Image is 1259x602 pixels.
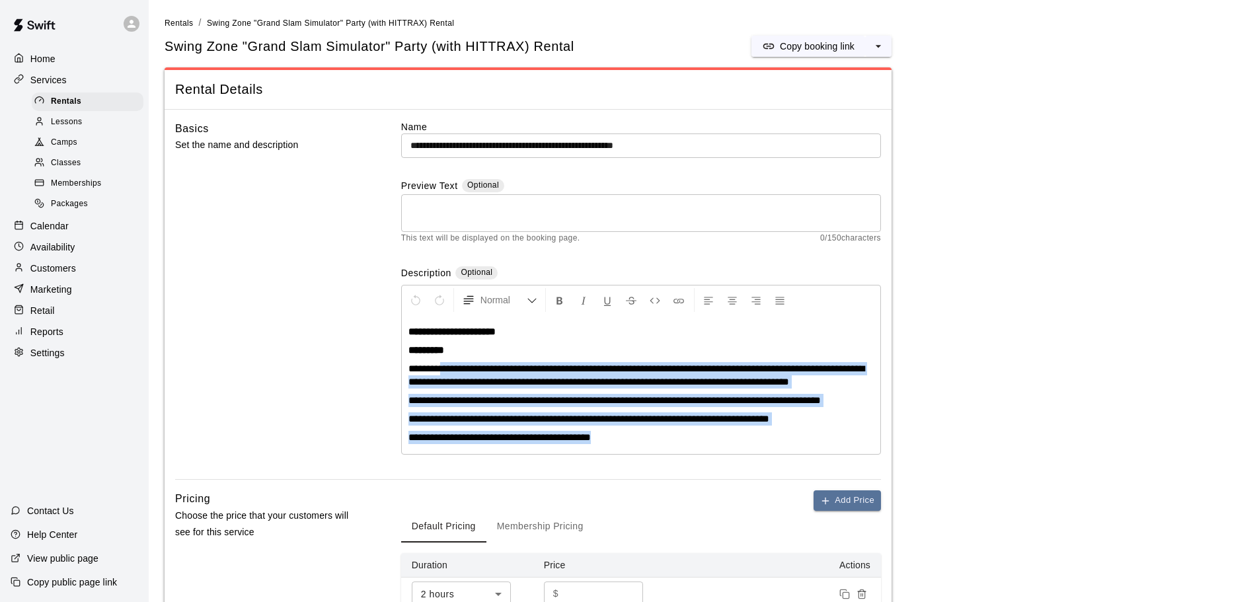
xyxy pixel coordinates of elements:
[199,16,202,30] li: /
[553,587,558,601] p: $
[486,511,594,543] button: Membership Pricing
[30,283,72,296] p: Marketing
[814,490,881,511] button: Add Price
[751,36,865,57] button: Copy booking link
[401,511,486,543] button: Default Pricing
[457,288,543,312] button: Formatting Options
[549,288,571,312] button: Format Bold
[11,237,138,257] a: Availability
[51,177,101,190] span: Memberships
[820,232,881,245] span: 0 / 150 characters
[32,133,143,152] div: Camps
[721,288,744,312] button: Center Align
[51,95,81,108] span: Rentals
[865,36,892,57] button: select merge strategy
[11,280,138,299] a: Marketing
[769,288,791,312] button: Justify Align
[11,216,138,236] a: Calendar
[32,154,143,172] div: Classes
[11,49,138,69] a: Home
[461,268,492,277] span: Optional
[32,194,149,215] a: Packages
[175,137,359,153] p: Set the name and description
[51,157,81,170] span: Classes
[27,576,117,589] p: Copy public page link
[30,73,67,87] p: Services
[596,288,619,312] button: Format Underline
[668,288,690,312] button: Insert Link
[620,288,642,312] button: Format Strikethrough
[32,153,149,174] a: Classes
[401,553,533,578] th: Duration
[30,219,69,233] p: Calendar
[480,293,527,307] span: Normal
[27,528,77,541] p: Help Center
[401,232,580,245] span: This text will be displayed on the booking page.
[175,81,881,98] span: Rental Details
[165,38,574,56] h5: Swing Zone "Grand Slam Simulator" Party (with HITTRAX) Rental
[51,136,77,149] span: Camps
[401,179,458,194] label: Preview Text
[32,113,143,132] div: Lessons
[51,198,88,211] span: Packages
[32,91,149,112] a: Rentals
[30,52,56,65] p: Home
[175,120,209,137] h6: Basics
[30,241,75,254] p: Availability
[165,17,194,28] a: Rentals
[32,174,149,194] a: Memberships
[11,301,138,320] a: Retail
[11,258,138,278] a: Customers
[428,288,451,312] button: Redo
[404,288,427,312] button: Undo
[697,288,720,312] button: Left Align
[745,288,767,312] button: Right Align
[175,490,210,508] h6: Pricing
[30,346,65,359] p: Settings
[401,120,881,133] label: Name
[207,19,454,28] span: Swing Zone "Grand Slam Simulator" Party (with HITTRAX) Rental
[11,343,138,363] a: Settings
[780,40,855,53] p: Copy booking link
[533,553,666,578] th: Price
[165,16,1243,30] nav: breadcrumb
[572,288,595,312] button: Format Italics
[751,36,892,57] div: split button
[11,70,138,90] a: Services
[666,553,881,578] th: Actions
[32,112,149,132] a: Lessons
[644,288,666,312] button: Insert Code
[32,174,143,193] div: Memberships
[32,133,149,153] a: Camps
[165,19,194,28] span: Rentals
[30,325,63,338] p: Reports
[467,180,499,190] span: Optional
[27,504,74,517] p: Contact Us
[30,304,55,317] p: Retail
[11,322,138,342] a: Reports
[32,195,143,213] div: Packages
[175,508,359,541] p: Choose the price that your customers will see for this service
[401,266,451,282] label: Description
[27,552,98,565] p: View public page
[32,93,143,111] div: Rentals
[30,262,76,275] p: Customers
[51,116,83,129] span: Lessons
